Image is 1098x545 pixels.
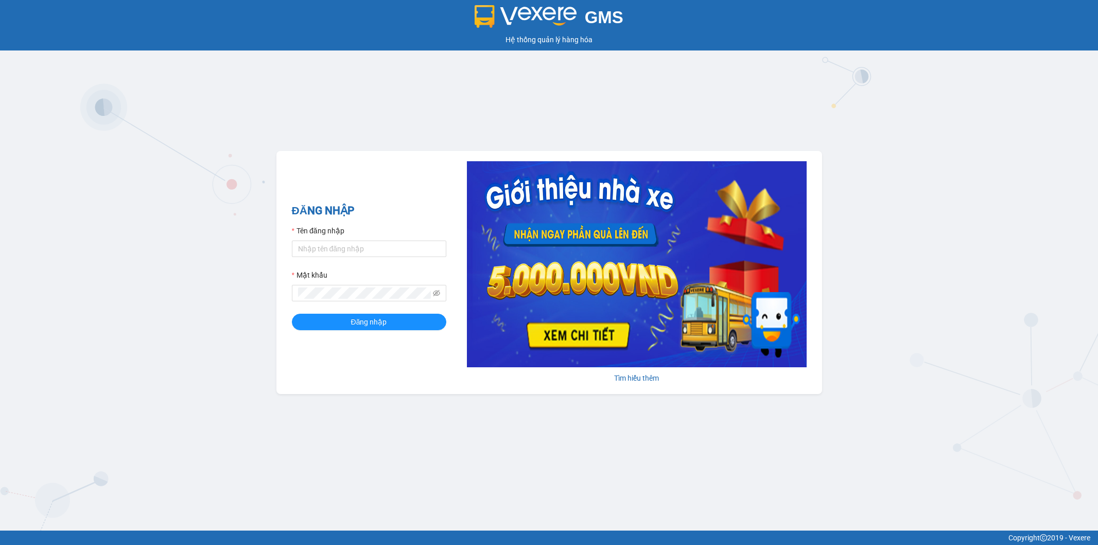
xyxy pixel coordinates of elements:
[433,289,440,297] span: eye-invisible
[475,15,623,24] a: GMS
[292,225,344,236] label: Tên đăng nhập
[298,287,431,299] input: Mật khẩu
[351,316,387,328] span: Đăng nhập
[475,5,577,28] img: logo 2
[292,202,446,219] h2: ĐĂNG NHẬP
[585,8,623,27] span: GMS
[467,372,807,384] div: Tìm hiểu thêm
[292,314,446,330] button: Đăng nhập
[467,161,807,367] img: banner-0
[8,532,1090,543] div: Copyright 2019 - Vexere
[292,269,327,281] label: Mật khẩu
[292,241,446,257] input: Tên đăng nhập
[1040,534,1047,541] span: copyright
[3,34,1095,45] div: Hệ thống quản lý hàng hóa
